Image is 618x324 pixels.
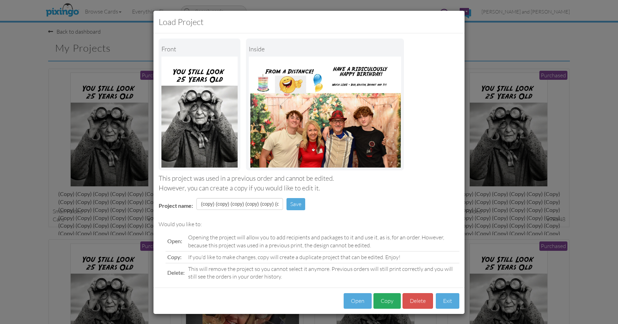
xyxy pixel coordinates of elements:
span: Open: [167,238,182,244]
h3: Load Project [159,16,459,28]
button: Delete [403,293,433,309]
button: Save [286,198,305,210]
td: If you'd like to make changes, copy will create a duplicate project that can be edited. Enjoy! [186,251,459,263]
img: Landscape Image [161,57,238,168]
div: Would you like to: [159,220,459,228]
div: This project was used in a previous order and cannot be edited. [159,174,459,183]
span: Delete: [167,269,185,276]
button: Copy [373,293,401,309]
div: inside [249,41,401,57]
img: Portrait Image [249,57,401,168]
div: Front [161,41,238,57]
td: Opening the project will allow you to add recipients and packages to it and use it, as is, for an... [186,232,459,251]
span: Copy: [167,254,182,260]
td: This will remove the project so you cannot select it anymore. Previous orders will still print co... [186,263,459,282]
button: Open [344,293,372,309]
div: However, you can create a copy if you would like to edit it. [159,184,459,193]
input: Enter project name [196,198,283,210]
label: Project name: [159,202,193,210]
button: Exit [436,293,459,309]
